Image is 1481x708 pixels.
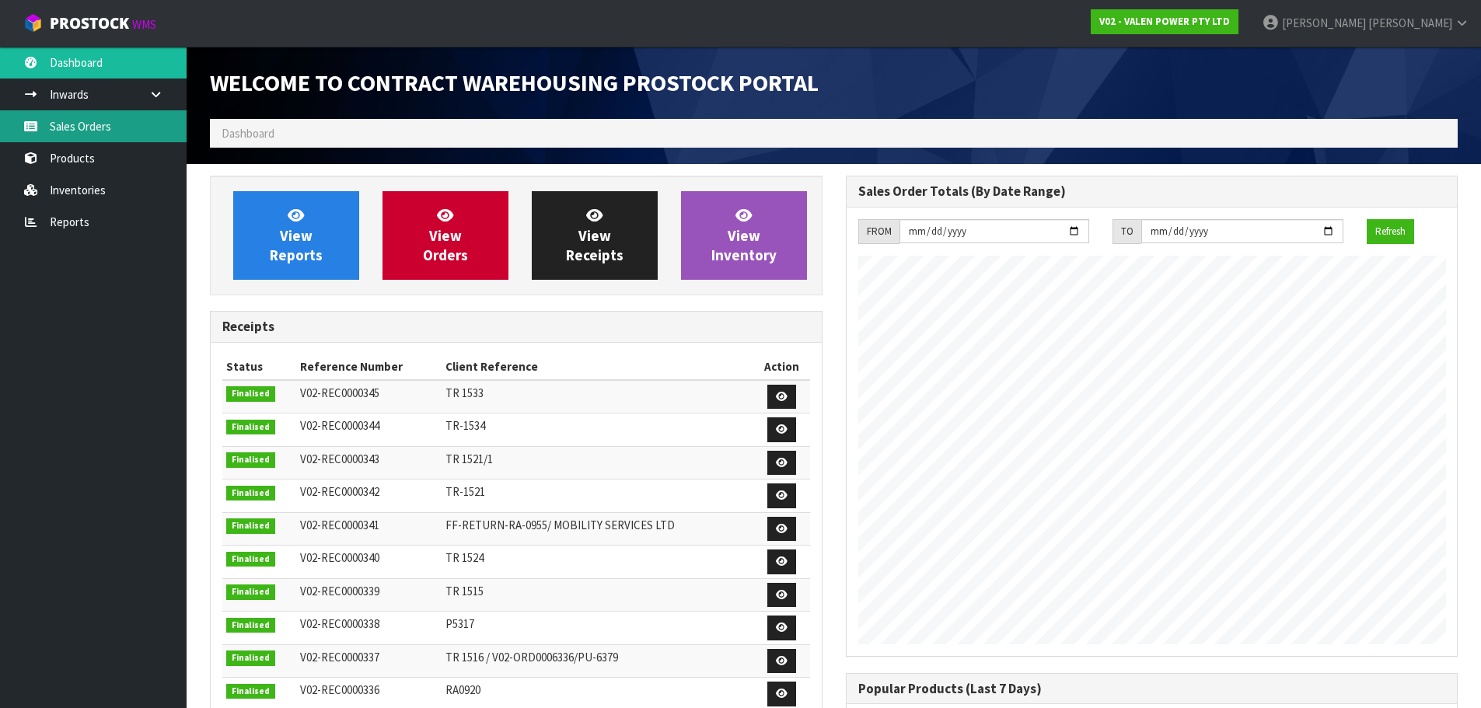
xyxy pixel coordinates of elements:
[858,184,1446,199] h3: Sales Order Totals (By Date Range)
[1368,16,1452,30] span: [PERSON_NAME]
[300,418,379,433] span: V02-REC0000344
[445,452,493,466] span: TR 1521/1
[300,452,379,466] span: V02-REC0000343
[300,584,379,598] span: V02-REC0000339
[233,191,359,280] a: ViewReports
[300,385,379,400] span: V02-REC0000345
[296,354,442,379] th: Reference Number
[226,650,275,666] span: Finalised
[226,386,275,402] span: Finalised
[1099,15,1230,28] strong: V02 - VALEN POWER PTY LTD
[681,191,807,280] a: ViewInventory
[711,206,777,264] span: View Inventory
[445,550,484,565] span: TR 1524
[445,385,484,400] span: TR 1533
[226,518,275,534] span: Finalised
[445,650,618,664] span: TR 1516 / V02-ORD0006336/PU-6379
[132,17,156,32] small: WMS
[445,584,484,598] span: TR 1515
[445,682,480,697] span: RA0920
[445,616,474,631] span: P5317
[226,552,275,567] span: Finalised
[222,354,296,379] th: Status
[300,518,379,532] span: V02-REC0000341
[382,191,508,280] a: ViewOrders
[226,584,275,600] span: Finalised
[753,354,809,379] th: Action
[858,219,899,244] div: FROM
[1112,219,1141,244] div: TO
[1282,16,1366,30] span: [PERSON_NAME]
[300,484,379,499] span: V02-REC0000342
[210,68,819,97] span: Welcome to Contract Warehousing ProStock Portal
[858,682,1446,696] h3: Popular Products (Last 7 Days)
[226,684,275,699] span: Finalised
[532,191,658,280] a: ViewReceipts
[300,550,379,565] span: V02-REC0000340
[226,618,275,633] span: Finalised
[50,13,129,33] span: ProStock
[226,486,275,501] span: Finalised
[300,616,379,631] span: V02-REC0000338
[222,126,274,141] span: Dashboard
[23,13,43,33] img: cube-alt.png
[226,420,275,435] span: Finalised
[1367,219,1414,244] button: Refresh
[226,452,275,468] span: Finalised
[222,319,810,334] h3: Receipts
[300,650,379,664] span: V02-REC0000337
[423,206,468,264] span: View Orders
[445,484,485,499] span: TR-1521
[270,206,323,264] span: View Reports
[445,518,675,532] span: FF-RETURN-RA-0955/ MOBILITY SERVICES LTD
[300,682,379,697] span: V02-REC0000336
[566,206,623,264] span: View Receipts
[442,354,753,379] th: Client Reference
[445,418,485,433] span: TR-1534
